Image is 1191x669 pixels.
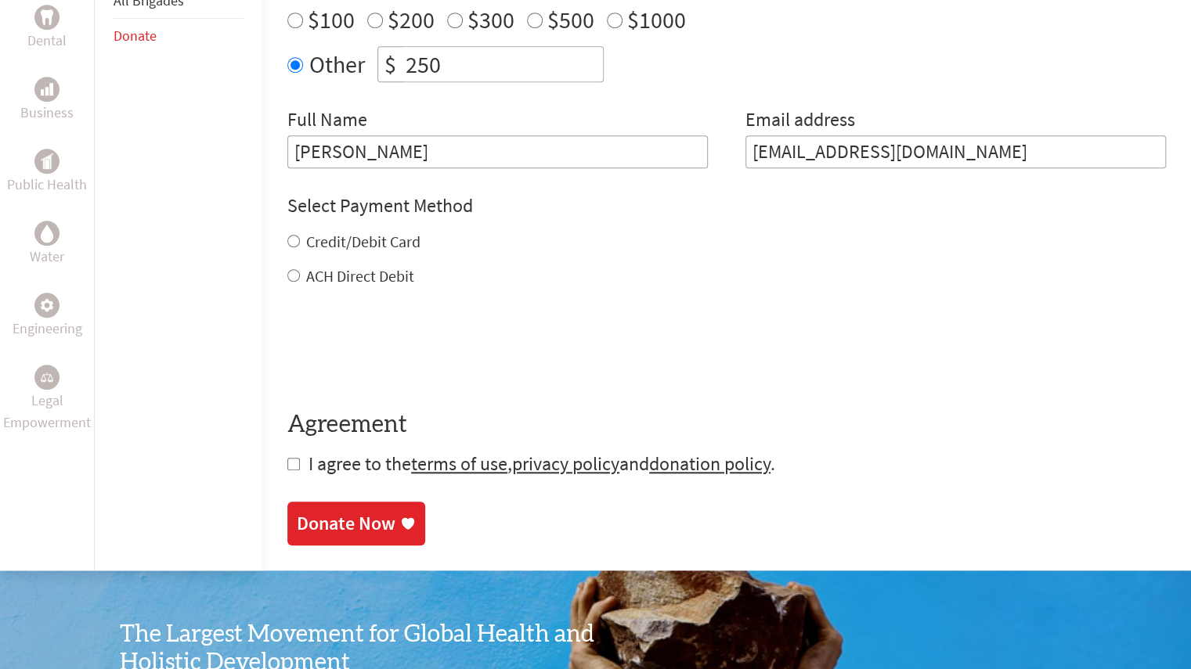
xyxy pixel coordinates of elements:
[27,30,67,52] p: Dental
[388,5,435,34] label: $200
[7,174,87,196] p: Public Health
[34,293,60,318] div: Engineering
[34,221,60,246] div: Water
[114,27,157,45] a: Donate
[512,451,619,476] a: privacy policy
[402,47,603,81] input: Enter Amount
[7,149,87,196] a: Public HealthPublic Health
[41,10,53,25] img: Dental
[745,135,1166,168] input: Your Email
[34,149,60,174] div: Public Health
[41,153,53,169] img: Public Health
[30,221,64,268] a: WaterWater
[27,5,67,52] a: DentalDental
[3,365,91,433] a: Legal EmpowermentLegal Empowerment
[13,318,82,340] p: Engineering
[20,77,74,124] a: BusinessBusiness
[13,293,82,340] a: EngineeringEngineering
[30,246,64,268] p: Water
[467,5,514,34] label: $300
[34,5,60,30] div: Dental
[309,46,365,82] label: Other
[745,107,855,135] label: Email address
[287,318,525,379] iframe: reCAPTCHA
[34,365,60,390] div: Legal Empowerment
[297,511,395,536] div: Donate Now
[308,5,355,34] label: $100
[287,411,1166,439] h4: Agreement
[287,135,708,168] input: Enter Full Name
[411,451,507,476] a: terms of use
[287,193,1166,218] h4: Select Payment Method
[306,232,420,251] label: Credit/Debit Card
[20,102,74,124] p: Business
[3,390,91,433] p: Legal Empowerment
[287,107,367,135] label: Full Name
[309,451,775,476] span: I agree to the , and .
[41,299,53,311] img: Engineering
[627,5,686,34] label: $1000
[547,5,594,34] label: $500
[41,225,53,243] img: Water
[34,77,60,102] div: Business
[306,266,414,286] label: ACH Direct Debit
[41,83,53,95] img: Business
[41,372,53,382] img: Legal Empowerment
[114,19,244,53] li: Donate
[649,451,771,476] a: donation policy
[378,47,402,81] div: $
[287,502,425,545] a: Donate Now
